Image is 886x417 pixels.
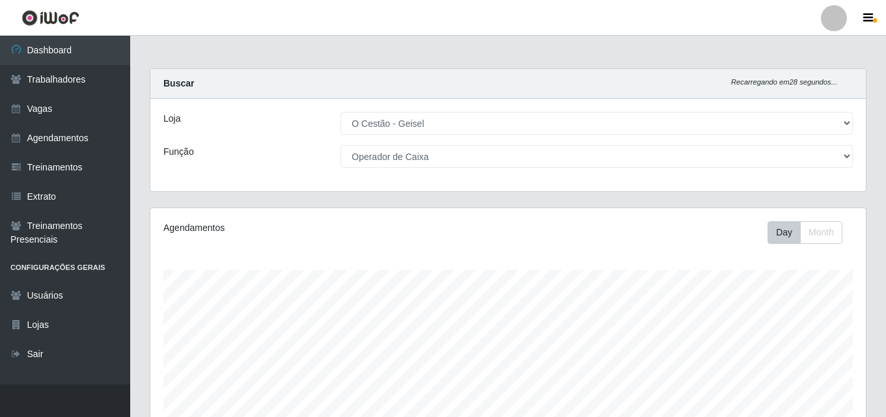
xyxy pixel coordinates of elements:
[21,10,79,26] img: CoreUI Logo
[163,145,194,159] label: Função
[163,78,194,88] strong: Buscar
[163,112,180,126] label: Loja
[163,221,439,235] div: Agendamentos
[768,221,842,244] div: First group
[768,221,853,244] div: Toolbar with button groups
[731,78,837,86] i: Recarregando em 28 segundos...
[800,221,842,244] button: Month
[768,221,801,244] button: Day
